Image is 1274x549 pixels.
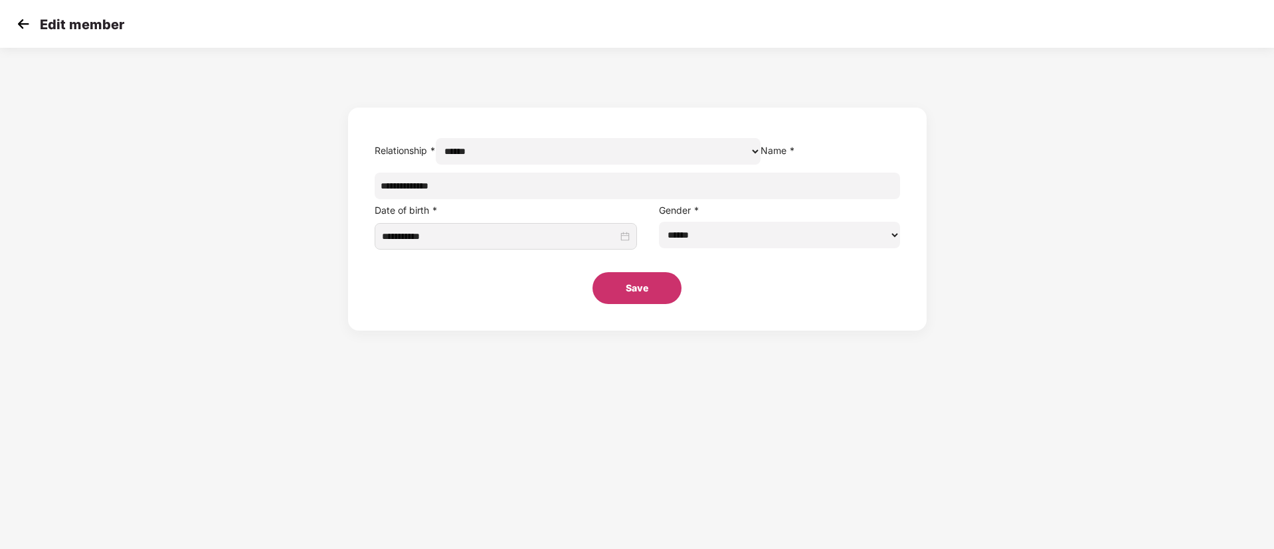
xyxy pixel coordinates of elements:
label: Date of birth * [375,204,438,216]
label: Relationship * [375,145,436,156]
label: Gender * [659,204,699,216]
label: Name * [761,145,795,156]
img: svg+xml;base64,PHN2ZyB4bWxucz0iaHR0cDovL3d3dy53My5vcmcvMjAwMC9zdmciIHdpZHRoPSIzMCIgaGVpZ2h0PSIzMC... [13,14,33,34]
button: Save [592,272,682,304]
p: Edit member [40,17,124,33]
